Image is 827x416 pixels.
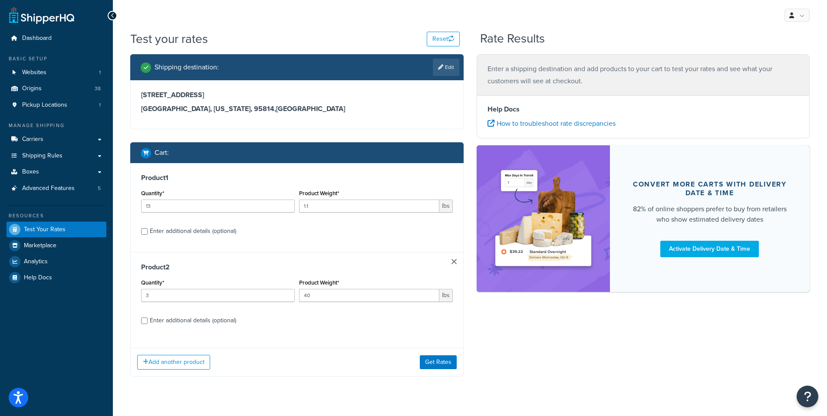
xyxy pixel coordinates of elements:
[7,97,106,113] a: Pickup Locations1
[420,355,457,369] button: Get Rates
[7,254,106,269] a: Analytics
[141,174,453,182] h3: Product 1
[22,185,75,192] span: Advanced Features
[7,212,106,219] div: Resources
[631,180,789,197] div: Convert more carts with delivery date & time
[24,242,56,249] span: Marketplace
[488,104,799,115] h4: Help Docs
[22,85,42,92] span: Origins
[299,200,439,213] input: 0.00
[7,65,106,81] a: Websites1
[299,279,339,286] label: Product Weight*
[141,228,148,235] input: Enter additional details (optional)
[299,289,439,302] input: 0.00
[7,81,106,97] a: Origins38
[24,226,66,233] span: Test Your Rates
[98,185,101,192] span: 5
[631,204,789,225] div: 82% of online shoppers prefer to buy from retailers who show estimated delivery dates
[22,102,67,109] span: Pickup Locations
[7,180,106,197] li: Advanced Features
[155,149,169,157] h2: Cart :
[150,225,236,237] div: Enter additional details (optional)
[24,274,52,282] span: Help Docs
[150,314,236,327] div: Enter additional details (optional)
[7,238,106,253] a: Marketplace
[7,164,106,180] a: Boxes
[7,270,106,285] a: Help Docs
[141,105,453,113] h3: [GEOGRAPHIC_DATA], [US_STATE], 95814 , [GEOGRAPHIC_DATA]
[155,63,219,71] h2: Shipping destination :
[141,263,453,272] h3: Product 2
[490,158,597,279] img: feature-image-ddt-36eae7f7280da8017bfb280eaccd9c446f90b1fe08728e4019434db127062ab4.png
[22,69,46,76] span: Websites
[22,35,52,42] span: Dashboard
[141,91,453,99] h3: [STREET_ADDRESS]
[24,258,48,265] span: Analytics
[451,259,457,264] a: Remove Item
[7,81,106,97] li: Origins
[7,30,106,46] a: Dashboard
[141,200,295,213] input: 0.0
[488,63,799,87] p: Enter a shipping destination and add products to your cart to test your rates and see what your c...
[797,386,818,407] button: Open Resource Center
[141,318,148,324] input: Enter additional details (optional)
[22,136,43,143] span: Carriers
[130,30,208,47] h1: Test your rates
[439,289,453,302] span: lbs
[141,190,164,197] label: Quantity*
[433,59,459,76] a: Edit
[7,97,106,113] li: Pickup Locations
[137,355,210,370] button: Add another product
[99,69,101,76] span: 1
[7,65,106,81] li: Websites
[99,102,101,109] span: 1
[488,118,616,128] a: How to troubleshoot rate discrepancies
[7,148,106,164] a: Shipping Rules
[7,180,106,197] a: Advanced Features5
[7,55,106,62] div: Basic Setup
[427,32,460,46] button: Reset
[7,131,106,147] a: Carriers
[480,32,545,46] h2: Rate Results
[22,168,39,176] span: Boxes
[439,200,453,213] span: lbs
[299,190,339,197] label: Product Weight*
[141,289,295,302] input: 0.0
[660,241,759,257] a: Activate Delivery Date & Time
[141,279,164,286] label: Quantity*
[7,122,106,129] div: Manage Shipping
[95,85,101,92] span: 38
[22,152,63,160] span: Shipping Rules
[7,222,106,237] a: Test Your Rates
